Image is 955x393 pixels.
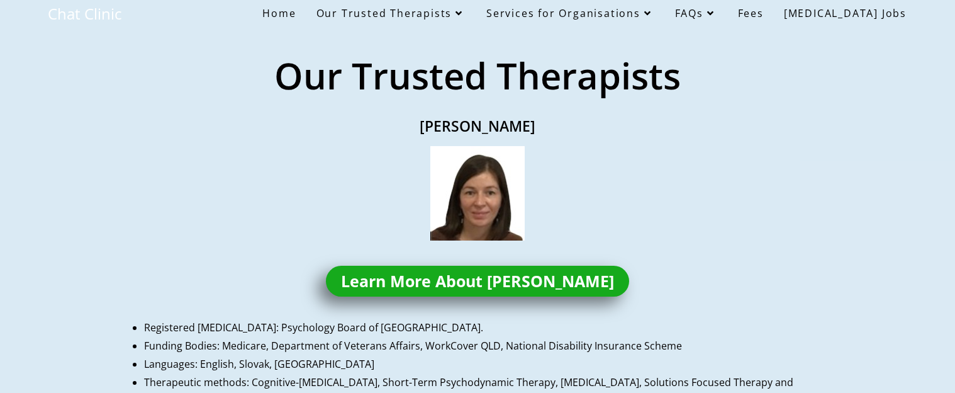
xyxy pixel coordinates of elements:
[738,6,764,20] span: Fees
[144,319,824,337] li: Registered [MEDICAL_DATA]: Psychology Board of [GEOGRAPHIC_DATA].
[144,337,824,355] li: Funding Bodies: Medicare, Department of Veterans Affairs, WorkCover QLD, National Disability Insu...
[131,119,824,134] h1: [PERSON_NAME]
[144,355,824,373] li: Languages: English, Slovak, [GEOGRAPHIC_DATA]
[48,3,122,24] a: Chat Clinic
[341,273,614,289] span: Learn More About [PERSON_NAME]
[157,50,798,100] h2: Our Trusted Therapists
[262,6,296,20] span: Home
[326,266,629,297] a: Learn More About [PERSON_NAME]
[675,6,718,20] span: FAQs
[486,6,655,20] span: Services for Organisations
[316,6,466,20] span: Our Trusted Therapists
[784,6,907,20] span: [MEDICAL_DATA] Jobs
[430,146,525,241] img: Psychologist - Kristina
